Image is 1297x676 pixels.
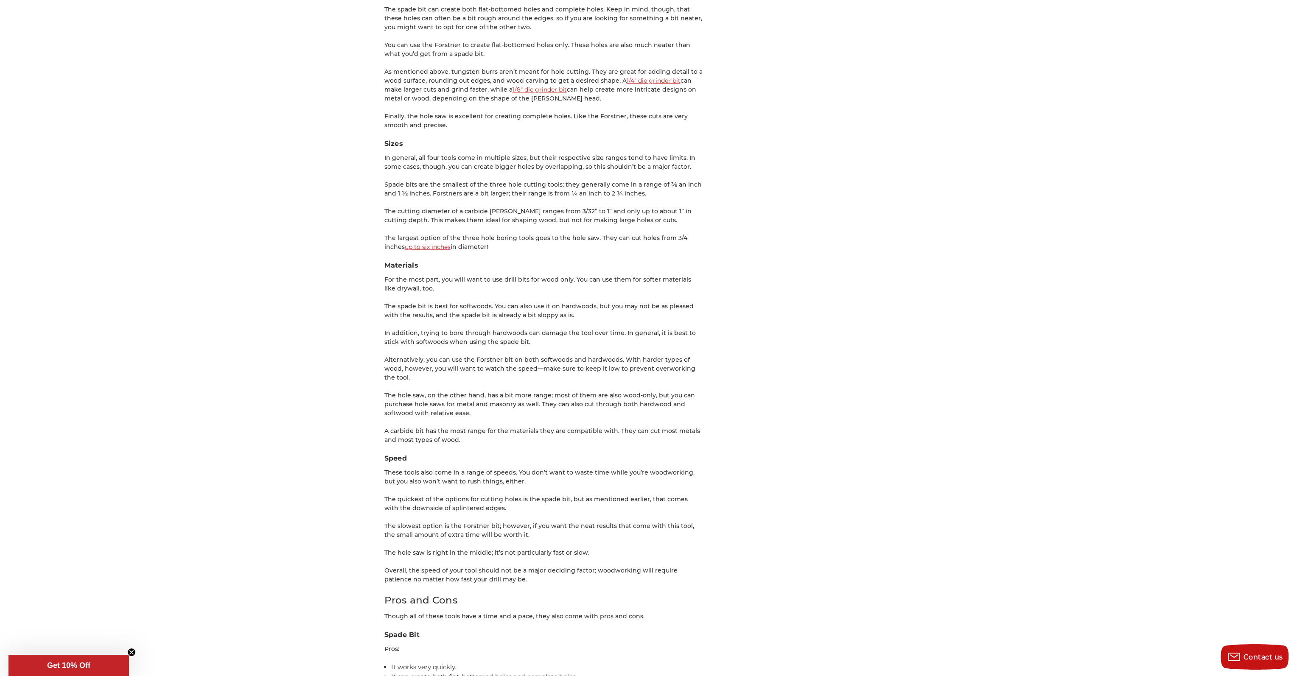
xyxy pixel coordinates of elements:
[384,260,703,271] h3: Materials
[384,468,703,486] p: These tools also come in a range of speeds. You don’t want to waste time while you’re woodworking...
[1221,644,1289,670] button: Contact us
[384,355,703,382] p: Alternatively, you can use the Forstner bit on both softwoods and hardwoods. With harder types of...
[384,234,703,251] p: The largest option of the three hole boring tools goes to the hole saw. They can cut holes from 3...
[384,154,703,171] p: In general, all four tools come in multiple sizes, but their respective size ranges tend to have ...
[384,207,703,225] p: The cutting diameter of a carbide [PERSON_NAME] ranges from 3/32” to 1” and only up to about 1” i...
[384,495,703,513] p: The quickest of the options for cutting holes is the spade bit, but as mentioned earlier, that co...
[384,112,703,130] p: Finally, the hole saw is excellent for creating complete holes. Like the Forstner, these cuts are...
[384,180,703,198] p: Spade bits are the smallest of the three hole cutting tools; they generally come in a range of ⅜ ...
[391,662,703,672] li: It works very quickly.
[513,86,567,93] a: 1/8" die grinder bit
[1244,653,1283,661] span: Contact us
[384,593,703,608] h2: Pros and Cons
[127,648,136,656] button: Close teaser
[384,548,703,557] p: The hole saw is right in the middle; it’s not particularly fast or slow.
[384,453,703,464] h3: Speed
[384,302,703,320] p: The spade bit is best for softwoods. You can also use it on hardwoods, but you may not be as plea...
[47,661,90,670] span: Get 10% Off
[384,522,703,539] p: The slowest option is the Forstner bit; however, if you want the neat results that come with this...
[384,630,703,640] h3: Spade Bit
[384,391,703,418] p: The hole saw, on the other hand, has a bit more range; most of them are also wood-only, but you c...
[384,275,703,293] p: For the most part, you will want to use drill bits for wood only. You can use them for softer mat...
[384,645,703,654] p: Pros:
[384,5,703,32] p: The spade bit can create both flat-bottomed holes and complete holes. Keep in mind, though, that ...
[627,77,681,84] a: 1/4" die grinder bit
[384,139,703,149] h3: Sizes
[384,566,703,584] p: Overall, the speed of your tool should not be a major deciding factor; woodworking will require p...
[384,329,703,346] p: In addition, trying to bore through hardwoods can damage the tool over time. In general, it is be...
[405,243,451,251] a: up to six inches
[384,41,703,59] p: You can use the Forstner to create flat-bottomed holes only. These holes are also much neater tha...
[8,655,129,676] div: Get 10% OffClose teaser
[384,612,703,621] p: Though all of these tools have a time and a pace, they also come with pros and cons.
[384,67,703,103] p: As mentioned above, tungsten burrs aren’t meant for hole cutting. They are great for adding detai...
[384,427,703,444] p: A carbide bit has the most range for the materials they are compatible with. They can cut most me...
